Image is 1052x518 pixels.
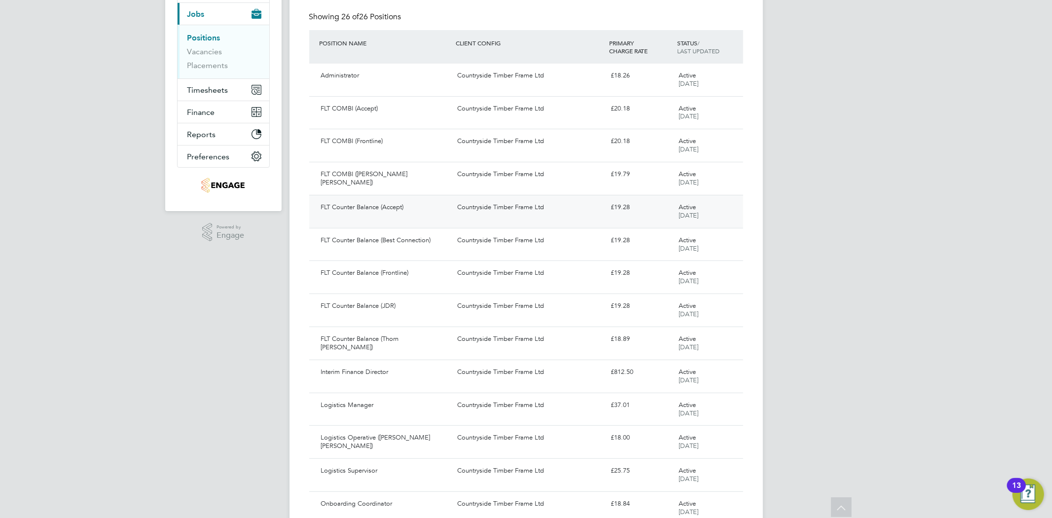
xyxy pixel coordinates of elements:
span: Jobs [187,9,205,19]
div: £19.28 [607,232,675,249]
span: [DATE] [679,508,698,516]
span: Active [679,401,696,409]
button: Finance [178,101,269,123]
span: Powered by [217,223,244,231]
button: Reports [178,123,269,145]
span: Active [679,236,696,244]
div: Countryside Timber Frame Ltd [453,68,607,84]
span: [DATE] [679,79,698,88]
img: integrapeople-logo-retina.png [201,178,245,193]
span: Active [679,499,696,508]
div: Countryside Timber Frame Ltd [453,166,607,183]
div: CLIENT CONFIG [453,34,607,52]
div: Countryside Timber Frame Ltd [453,364,607,380]
div: £18.00 [607,430,675,446]
div: £19.28 [607,199,675,216]
div: £20.18 [607,133,675,149]
div: Logistics Supervisor [317,463,453,479]
span: / [697,39,699,47]
div: £18.89 [607,331,675,347]
span: Reports [187,130,216,139]
a: Vacancies [187,47,222,56]
div: Showing [309,12,403,22]
span: Active [679,433,696,442]
span: Active [679,301,696,310]
span: LAST UPDATED [677,47,720,55]
span: Engage [217,231,244,240]
div: FLT COMBI (Accept) [317,101,453,117]
div: 13 [1012,485,1021,498]
div: Countryside Timber Frame Ltd [453,430,607,446]
span: Active [679,203,696,211]
div: Jobs [178,25,269,78]
div: FLT Counter Balance (JDR) [317,298,453,314]
div: FLT COMBI (Frontline) [317,133,453,149]
div: £37.01 [607,397,675,413]
div: Countryside Timber Frame Ltd [453,199,607,216]
div: Logistics Manager [317,397,453,413]
div: Logistics Operative ([PERSON_NAME] [PERSON_NAME]) [317,430,453,454]
div: Countryside Timber Frame Ltd [453,298,607,314]
span: [DATE] [679,178,698,186]
div: £19.79 [607,166,675,183]
span: Preferences [187,152,230,161]
div: Countryside Timber Frame Ltd [453,496,607,512]
div: Administrator [317,68,453,84]
div: Countryside Timber Frame Ltd [453,331,607,347]
div: Countryside Timber Frame Ltd [453,133,607,149]
span: [DATE] [679,376,698,384]
div: Countryside Timber Frame Ltd [453,463,607,479]
span: Timesheets [187,85,228,95]
span: Active [679,466,696,475]
div: Countryside Timber Frame Ltd [453,397,607,413]
span: [DATE] [679,112,698,120]
button: Jobs [178,3,269,25]
button: Open Resource Center, 13 new notifications [1013,479,1044,510]
span: Active [679,334,696,343]
div: FLT Counter Balance (Thorn [PERSON_NAME]) [317,331,453,356]
div: FLT COMBI ([PERSON_NAME] [PERSON_NAME]) [317,166,453,191]
div: £18.84 [607,496,675,512]
span: Active [679,137,696,145]
button: Timesheets [178,79,269,101]
span: 26 Positions [342,12,401,22]
div: £19.28 [607,265,675,281]
span: Active [679,268,696,277]
button: Preferences [178,146,269,167]
div: POSITION NAME [317,34,453,52]
span: Active [679,368,696,376]
span: Active [679,71,696,79]
span: Active [679,104,696,112]
span: Finance [187,108,215,117]
div: FLT Counter Balance (Best Connection) [317,232,453,249]
div: £20.18 [607,101,675,117]
a: Powered byEngage [202,223,244,242]
span: [DATE] [679,244,698,253]
div: PRIMARY CHARGE RATE [607,34,675,60]
div: £25.75 [607,463,675,479]
div: Interim Finance Director [317,364,453,380]
a: Placements [187,61,228,70]
a: Go to home page [177,178,270,193]
div: Onboarding Coordinator [317,496,453,512]
div: FLT Counter Balance (Accept) [317,199,453,216]
span: Active [679,170,696,178]
span: [DATE] [679,211,698,220]
div: Countryside Timber Frame Ltd [453,101,607,117]
div: Countryside Timber Frame Ltd [453,265,607,281]
div: £19.28 [607,298,675,314]
div: STATUS [675,34,743,60]
div: FLT Counter Balance (Frontline) [317,265,453,281]
span: [DATE] [679,145,698,153]
span: [DATE] [679,310,698,318]
span: [DATE] [679,277,698,285]
div: £812.50 [607,364,675,380]
div: Countryside Timber Frame Ltd [453,232,607,249]
span: [DATE] [679,442,698,450]
span: [DATE] [679,409,698,417]
span: 26 of [342,12,360,22]
div: £18.26 [607,68,675,84]
span: [DATE] [679,343,698,351]
span: [DATE] [679,475,698,483]
a: Positions [187,33,220,42]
